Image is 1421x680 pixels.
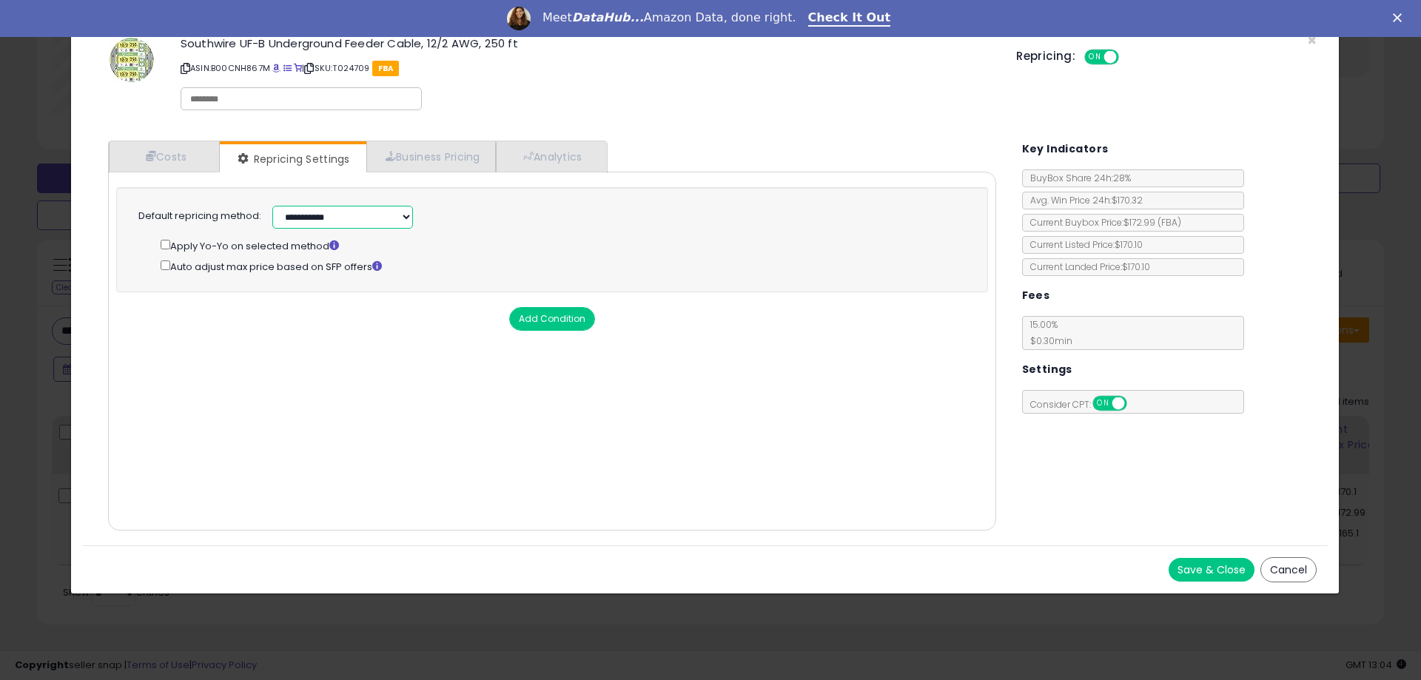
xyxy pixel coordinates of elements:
[496,141,605,172] a: Analytics
[161,237,964,254] div: Apply Yo-Yo on selected method
[1023,194,1143,206] span: Avg. Win Price 24h: $170.32
[1124,397,1148,410] span: OFF
[808,10,891,27] a: Check It Out
[1022,360,1072,379] h5: Settings
[109,141,220,172] a: Costs
[1023,216,1181,229] span: Current Buybox Price:
[220,144,365,174] a: Repricing Settings
[1393,13,1408,22] div: Close
[1123,216,1181,229] span: $172.99
[272,62,280,74] a: BuyBox page
[294,62,302,74] a: Your listing only
[1023,172,1131,184] span: BuyBox Share 24h: 28%
[1094,397,1112,410] span: ON
[1022,140,1109,158] h5: Key Indicators
[1307,30,1317,51] span: ×
[138,209,261,223] label: Default repricing method:
[1016,50,1075,62] h5: Repricing:
[1023,238,1143,251] span: Current Listed Price: $170.10
[572,10,644,24] i: DataHub...
[1023,318,1072,347] span: 15.00 %
[161,257,964,275] div: Auto adjust max price based on SFP offers
[1023,334,1072,347] span: $0.30 min
[1117,51,1141,64] span: OFF
[1260,557,1317,582] button: Cancel
[1158,216,1181,229] span: ( FBA )
[283,62,292,74] a: All offer listings
[1086,51,1104,64] span: ON
[542,10,796,25] div: Meet Amazon Data, done right.
[1169,558,1254,582] button: Save & Close
[509,307,595,331] button: Add Condition
[181,38,994,49] h3: Southwire UF-B Underground Feeder Cable, 12/2 AWG, 250 ft
[1023,398,1146,411] span: Consider CPT:
[110,38,154,82] img: 61xciZUxd5L._SL60_.jpg
[1023,260,1150,273] span: Current Landed Price: $170.10
[507,7,531,30] img: Profile image for Georgie
[1022,286,1050,305] h5: Fees
[372,61,400,76] span: FBA
[181,56,994,80] p: ASIN: B00CNH867M | SKU: T024709
[366,141,496,172] a: Business Pricing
